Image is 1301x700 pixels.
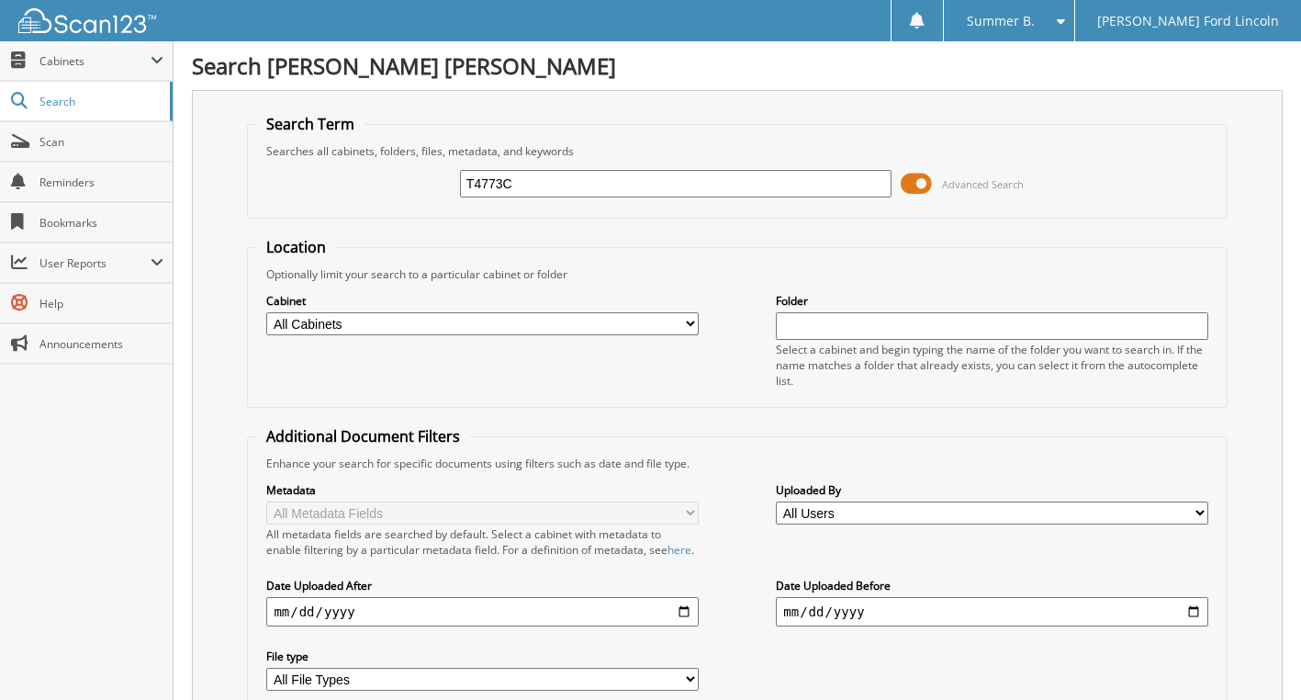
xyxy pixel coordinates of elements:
label: Metadata [266,482,698,498]
iframe: Chat Widget [1209,612,1301,700]
legend: Search Term [257,114,364,134]
span: User Reports [39,255,151,271]
span: Advanced Search [942,177,1024,191]
label: Date Uploaded After [266,578,698,593]
img: scan123-logo-white.svg [18,8,156,33]
label: Cabinet [266,293,698,309]
span: Bookmarks [39,215,163,231]
label: Date Uploaded Before [776,578,1207,593]
label: Uploaded By [776,482,1207,498]
span: Reminders [39,175,163,190]
legend: Additional Document Filters [257,426,469,446]
label: Folder [776,293,1207,309]
span: Announcements [39,336,163,352]
label: File type [266,649,698,664]
span: [PERSON_NAME] Ford Lincoln [1097,16,1279,27]
span: Search [39,94,161,109]
span: Help [39,296,163,311]
div: Searches all cabinets, folders, files, metadata, and keywords [257,143,1217,159]
legend: Location [257,237,335,257]
span: Summer B. [967,16,1035,27]
h1: Search [PERSON_NAME] [PERSON_NAME] [192,51,1283,81]
div: All metadata fields are searched by default. Select a cabinet with metadata to enable filtering b... [266,526,698,558]
div: Select a cabinet and begin typing the name of the folder you want to search in. If the name match... [776,342,1207,389]
input: start [266,597,698,627]
a: here [667,542,691,558]
span: Scan [39,134,163,150]
div: Enhance your search for specific documents using filters such as date and file type. [257,456,1217,471]
div: Optionally limit your search to a particular cabinet or folder [257,266,1217,282]
input: end [776,597,1207,627]
span: Cabinets [39,53,151,69]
